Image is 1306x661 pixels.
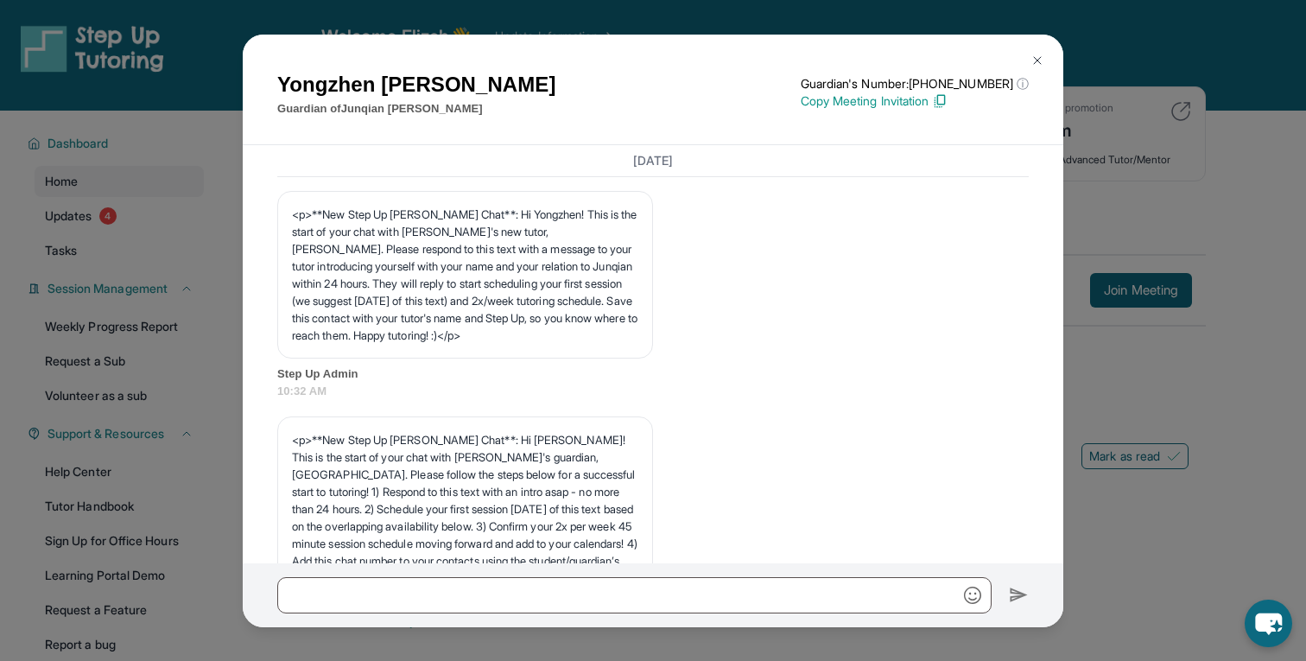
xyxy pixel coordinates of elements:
img: Copy Icon [932,93,948,109]
img: Emoji [964,587,981,604]
h3: [DATE] [277,152,1029,169]
span: Step Up Admin [277,365,1029,383]
span: ⓘ [1017,75,1029,92]
p: Guardian of Junqian [PERSON_NAME] [277,100,555,118]
img: Close Icon [1030,54,1044,67]
p: Guardian's Number: [PHONE_NUMBER] [801,75,1029,92]
p: <p>**New Step Up [PERSON_NAME] Chat**: Hi [PERSON_NAME]! This is the start of your chat with [PER... [292,431,638,587]
p: Copy Meeting Invitation [801,92,1029,110]
span: 10:32 AM [277,383,1029,400]
p: <p>**New Step Up [PERSON_NAME] Chat**: Hi Yongzhen! This is the start of your chat with [PERSON_N... [292,206,638,344]
h1: Yongzhen [PERSON_NAME] [277,69,555,100]
button: chat-button [1245,600,1292,647]
img: Send icon [1009,585,1029,606]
